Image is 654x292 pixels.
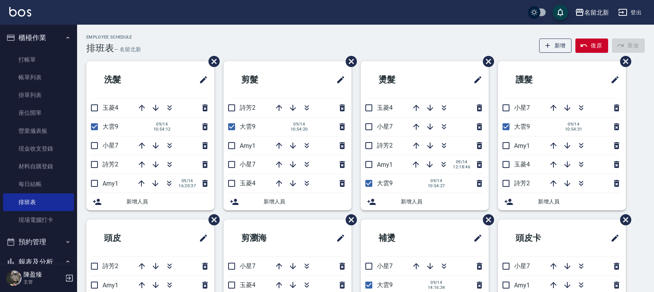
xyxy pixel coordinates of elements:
[3,232,74,252] button: 預約管理
[103,180,118,187] span: Amy1
[230,224,305,252] h2: 剪瀏海
[514,123,530,130] span: 大雲9
[428,178,445,183] span: 09/14
[3,193,74,211] a: 排班表
[606,229,620,247] span: 修改班表的標題
[3,211,74,229] a: 現場電腦打卡
[240,161,256,168] span: 小星7
[514,142,530,149] span: Amy1
[224,193,351,210] div: 新增人員
[615,5,645,20] button: 登出
[126,198,208,206] span: 新增人員
[3,122,74,140] a: 營業儀表板
[240,281,256,289] span: 玉菱4
[3,175,74,193] a: 每日結帳
[103,262,118,270] span: 詩芳2
[9,7,31,17] img: Logo
[367,224,438,252] h2: 補燙
[103,123,118,130] span: 大雲9
[367,66,438,94] h2: 燙髮
[498,193,626,210] div: 新增人員
[377,161,393,168] span: Amy1
[240,142,256,149] span: Amy1
[3,104,74,122] a: 座位開單
[3,28,74,48] button: 櫃檯作業
[565,122,582,127] span: 09/14
[428,183,445,188] span: 10:54:27
[153,122,171,127] span: 09/14
[477,50,495,73] span: 刪除班表
[24,271,63,279] h5: 陳盈臻
[453,159,470,164] span: 09/14
[428,280,445,285] span: 09/14
[377,104,393,111] span: 玉菱4
[178,183,196,188] span: 16:20:37
[514,282,530,289] span: Amy1
[291,122,308,127] span: 09/14
[203,50,221,73] span: 刪除班表
[86,43,114,54] h3: 排班表
[194,70,208,89] span: 修改班表的標題
[514,180,530,187] span: 詩芳2
[477,208,495,231] span: 刪除班表
[539,39,572,53] button: 新增
[86,193,214,210] div: 新增人員
[538,198,620,206] span: 新增人員
[453,164,470,169] span: 12:18:46
[3,158,74,175] a: 材料自購登錄
[575,39,608,53] button: 復原
[572,5,612,20] button: 名留北新
[377,180,393,187] span: 大雲9
[3,140,74,158] a: 現金收支登錄
[291,127,308,132] span: 10:54:20
[331,229,345,247] span: 修改班表的標題
[514,161,530,168] span: 玉菱4
[377,262,393,270] span: 小星7
[469,229,483,247] span: 修改班表的標題
[3,51,74,69] a: 打帳單
[240,104,256,111] span: 詩芳2
[377,142,393,149] span: 詩芳2
[153,127,171,132] span: 10:54:12
[469,70,483,89] span: 修改班表的標題
[614,208,632,231] span: 刪除班表
[6,270,22,286] img: Person
[504,224,579,252] h2: 頭皮卡
[553,5,568,20] button: save
[230,66,301,94] h2: 剪髮
[3,69,74,86] a: 帳單列表
[194,229,208,247] span: 修改班表的標題
[340,208,358,231] span: 刪除班表
[3,252,74,272] button: 報表及分析
[361,193,489,210] div: 新增人員
[240,262,256,270] span: 小星7
[24,279,63,285] p: 主管
[240,180,256,187] span: 玉菱4
[504,66,575,94] h2: 護髮
[401,198,483,206] span: 新增人員
[114,45,141,54] h6: — 名留北新
[3,86,74,104] a: 掛單列表
[565,127,582,132] span: 10:54:31
[92,66,163,94] h2: 洗髮
[86,35,141,40] h2: Employee Schedule
[240,123,256,130] span: 大雲9
[92,224,163,252] h2: 頭皮
[103,282,118,289] span: Amy1
[340,50,358,73] span: 刪除班表
[428,285,445,290] span: 14:16:34
[377,281,393,289] span: 大雲9
[178,178,196,183] span: 09/14
[203,208,221,231] span: 刪除班表
[103,104,118,111] span: 玉菱4
[103,142,118,149] span: 小星7
[103,161,118,168] span: 詩芳2
[331,70,345,89] span: 修改班表的標題
[584,8,609,17] div: 名留北新
[377,123,393,130] span: 小星7
[614,50,632,73] span: 刪除班表
[264,198,345,206] span: 新增人員
[606,70,620,89] span: 修改班表的標題
[514,104,530,111] span: 小星7
[514,262,530,270] span: 小星7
